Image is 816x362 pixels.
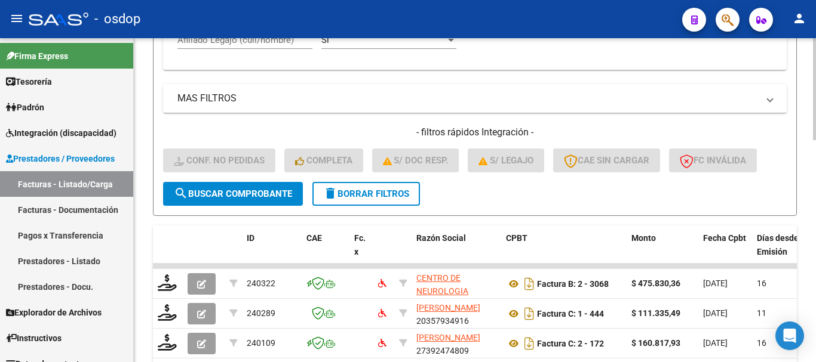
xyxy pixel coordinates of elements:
[631,233,656,243] span: Monto
[416,233,466,243] span: Razón Social
[323,188,409,199] span: Borrar Filtros
[177,92,758,105] mat-panel-title: MAS FILTROS
[631,338,680,348] strong: $ 160.817,93
[295,155,352,166] span: Completa
[163,148,275,172] button: Conf. no pedidas
[321,35,329,45] span: Si
[757,233,799,256] span: Días desde Emisión
[6,152,115,165] span: Prestadores / Proveedores
[703,308,728,318] span: [DATE]
[698,225,752,278] datatable-header-cell: Fecha Cpbt
[247,233,254,243] span: ID
[501,225,627,278] datatable-header-cell: CPBT
[537,339,604,348] strong: Factura C: 2 - 172
[564,155,649,166] span: CAE SIN CARGAR
[349,225,373,278] datatable-header-cell: Fc. x
[506,233,527,243] span: CPBT
[537,279,609,289] strong: Factura B: 2 - 3068
[6,332,62,345] span: Instructivos
[752,225,806,278] datatable-header-cell: Días desde Emisión
[521,334,537,353] i: Descargar documento
[553,148,660,172] button: CAE SIN CARGAR
[242,225,302,278] datatable-header-cell: ID
[416,333,480,342] span: [PERSON_NAME]
[94,6,140,32] span: - osdop
[354,233,366,256] span: Fc. x
[416,271,496,296] div: 33714782709
[383,155,449,166] span: S/ Doc Resp.
[174,186,188,200] mat-icon: search
[323,186,338,200] mat-icon: delete
[247,338,275,348] span: 240109
[306,233,322,243] span: CAE
[468,148,544,172] button: S/ legajo
[10,11,24,26] mat-icon: menu
[247,308,275,318] span: 240289
[537,309,604,318] strong: Factura C: 1 - 444
[174,155,265,166] span: Conf. no pedidas
[416,331,496,356] div: 27392474809
[757,279,766,288] span: 16
[792,11,806,26] mat-icon: person
[703,233,746,243] span: Fecha Cpbt
[669,148,757,172] button: FC Inválida
[416,273,476,310] span: CENTRO DE NEUROLOGIA ROSARIO S.R.L.
[247,279,275,288] span: 240322
[312,182,420,206] button: Borrar Filtros
[757,338,766,348] span: 16
[757,308,766,318] span: 11
[6,126,116,140] span: Integración (discapacidad)
[6,101,44,114] span: Padrón
[163,84,787,113] mat-expansion-panel-header: MAS FILTROS
[6,306,102,319] span: Explorador de Archivos
[631,279,680,288] strong: $ 475.830,36
[6,49,68,63] span: Firma Express
[478,155,533,166] span: S/ legajo
[6,75,52,88] span: Tesorería
[302,225,349,278] datatable-header-cell: CAE
[412,225,501,278] datatable-header-cell: Razón Social
[680,155,746,166] span: FC Inválida
[416,303,480,313] span: [PERSON_NAME]
[372,148,459,172] button: S/ Doc Resp.
[163,182,303,206] button: Buscar Comprobante
[174,188,292,199] span: Buscar Comprobante
[703,338,728,348] span: [DATE]
[521,274,537,293] i: Descargar documento
[284,148,363,172] button: Completa
[521,304,537,323] i: Descargar documento
[416,301,496,326] div: 20357934916
[627,225,698,278] datatable-header-cell: Monto
[703,279,728,288] span: [DATE]
[631,308,680,318] strong: $ 111.335,49
[163,126,787,139] h4: - filtros rápidos Integración -
[775,321,804,350] div: Open Intercom Messenger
